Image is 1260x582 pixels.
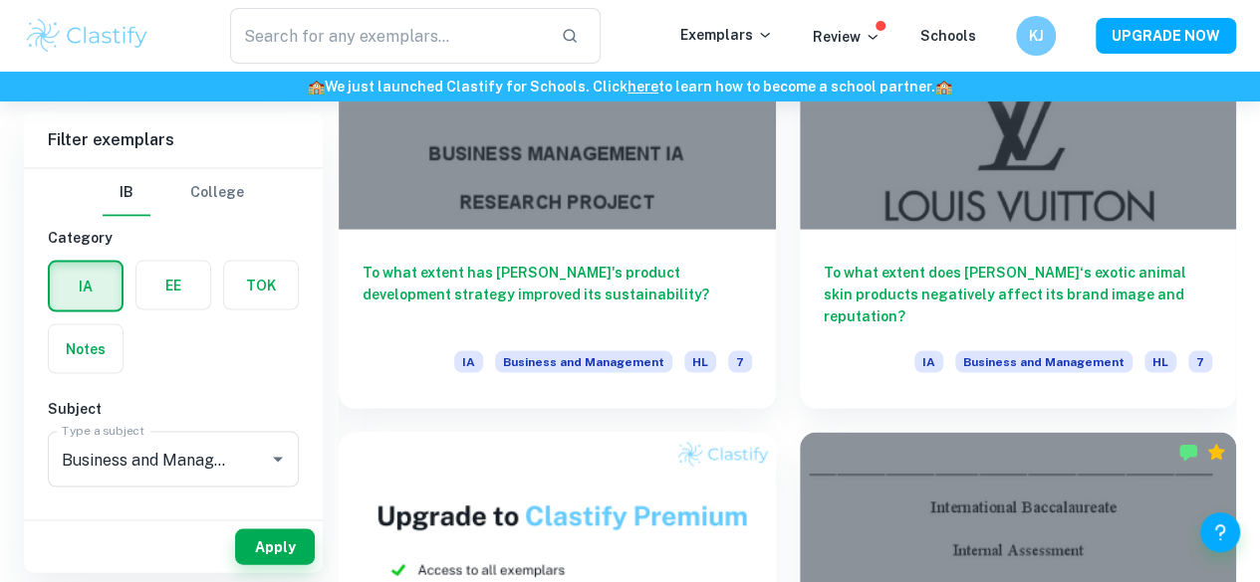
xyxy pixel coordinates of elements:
[955,350,1133,372] span: Business and Management
[103,168,244,216] div: Filter type choice
[190,168,244,216] button: College
[684,350,716,372] span: HL
[136,261,210,308] button: EE
[920,28,976,44] a: Schools
[1206,442,1226,462] div: Premium
[495,350,672,372] span: Business and Management
[48,226,299,248] h6: Category
[1016,16,1056,56] button: KJ
[363,261,752,326] h6: To what extent has [PERSON_NAME]'s product development strategy improved its sustainability?
[1025,25,1048,47] h6: KJ
[24,16,150,56] img: Clastify logo
[1144,350,1176,372] span: HL
[103,168,150,216] button: IB
[230,8,545,64] input: Search for any exemplars...
[49,324,123,372] button: Notes
[628,79,658,95] a: here
[454,350,483,372] span: IA
[728,350,752,372] span: 7
[824,261,1213,326] h6: To what extent does [PERSON_NAME]‘s exotic animal skin products negatively affect its brand image...
[62,422,144,439] label: Type a subject
[24,111,323,167] h6: Filter exemplars
[50,262,122,309] button: IA
[308,79,325,95] span: 🏫
[264,445,292,473] button: Open
[235,528,315,564] button: Apply
[680,24,773,46] p: Exemplars
[1178,442,1198,462] img: Marked
[224,261,298,308] button: TOK
[48,397,299,419] h6: Subject
[4,76,1256,97] h6: We just launched Clastify for Schools. Click to learn how to become a school partner.
[813,26,881,48] p: Review
[935,79,952,95] span: 🏫
[1188,350,1212,372] span: 7
[914,350,943,372] span: IA
[1096,18,1236,54] button: UPGRADE NOW
[1200,512,1240,552] button: Help and Feedback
